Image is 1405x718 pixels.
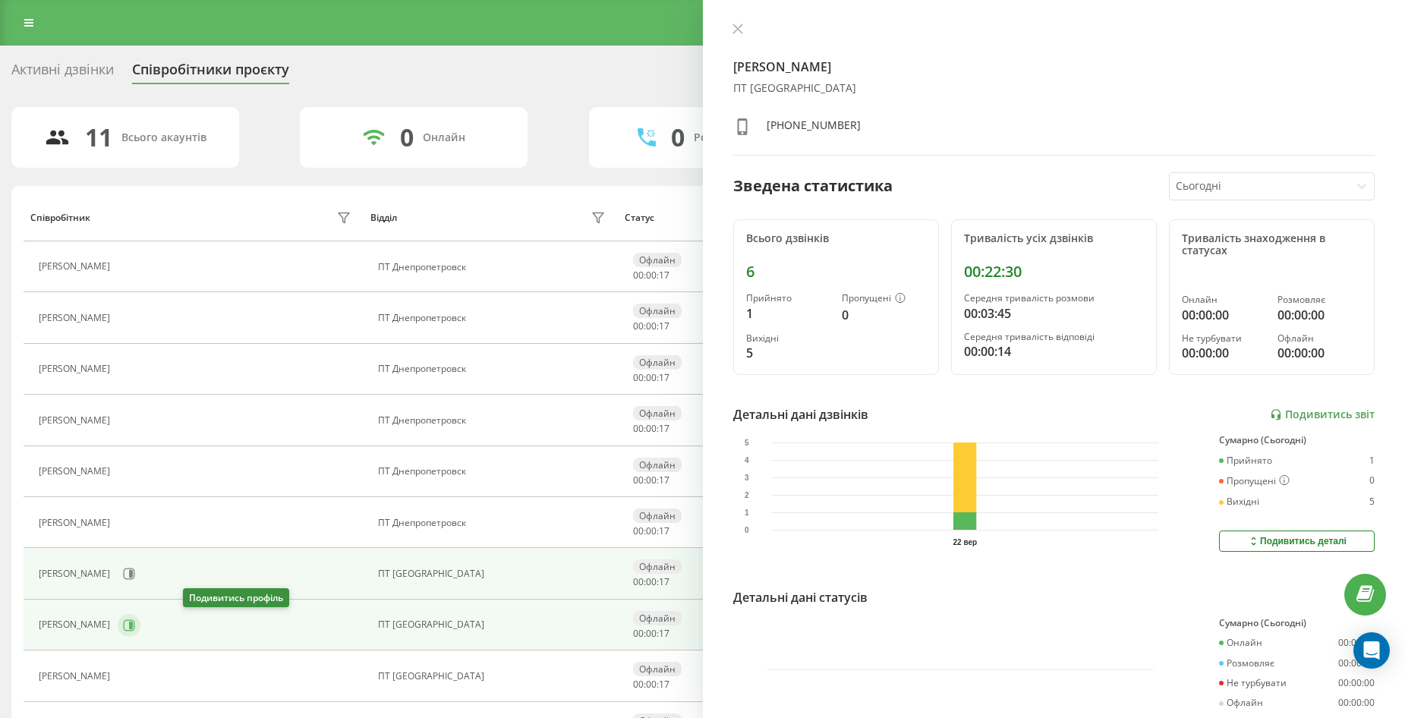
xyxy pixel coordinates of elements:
[646,524,657,537] span: 00
[1369,475,1375,487] div: 0
[842,306,926,324] div: 0
[633,575,644,588] span: 00
[633,458,682,472] div: Офлайн
[633,577,669,587] div: : :
[646,371,657,384] span: 00
[745,509,749,517] text: 1
[378,518,609,528] div: ПТ Днепропетровск
[646,474,657,487] span: 00
[1182,344,1266,362] div: 00:00:00
[378,415,609,426] div: ПТ Днепропетровск
[745,474,749,482] text: 3
[1219,638,1262,648] div: Онлайн
[633,611,682,625] div: Офлайн
[964,293,1144,304] div: Середня тривалість розмови
[1182,333,1266,344] div: Не турбувати
[745,456,749,464] text: 4
[633,270,669,281] div: : :
[659,371,669,384] span: 17
[633,373,669,383] div: : :
[733,588,868,606] div: Детальні дані статусів
[1219,698,1263,708] div: Офлайн
[132,61,289,85] div: Співробітники проєкту
[746,344,830,362] div: 5
[633,422,644,435] span: 00
[1219,658,1274,669] div: Розмовляє
[1277,344,1362,362] div: 00:00:00
[733,82,1375,95] div: ПТ [GEOGRAPHIC_DATA]
[1369,455,1375,466] div: 1
[953,538,977,546] text: 22 вер
[400,123,414,152] div: 0
[378,568,609,579] div: ПТ [GEOGRAPHIC_DATA]
[633,662,682,676] div: Офлайн
[423,131,465,144] div: Онлайн
[1338,658,1375,669] div: 00:00:00
[633,509,682,523] div: Офлайн
[1270,408,1375,421] a: Подивитись звіт
[659,474,669,487] span: 17
[1219,455,1272,466] div: Прийнято
[659,524,669,537] span: 17
[633,320,644,332] span: 00
[39,313,114,323] div: [PERSON_NAME]
[633,474,644,487] span: 00
[745,439,749,447] text: 5
[646,678,657,691] span: 00
[659,320,669,332] span: 17
[633,321,669,332] div: : :
[11,61,114,85] div: Активні дзвінки
[1219,475,1290,487] div: Пропущені
[746,263,926,281] div: 6
[671,123,685,152] div: 0
[745,526,749,534] text: 0
[633,627,644,640] span: 00
[39,568,114,579] div: [PERSON_NAME]
[646,320,657,332] span: 00
[746,232,926,245] div: Всього дзвінків
[633,524,644,537] span: 00
[39,364,114,374] div: [PERSON_NAME]
[633,304,682,318] div: Офлайн
[1219,435,1375,446] div: Сумарно (Сьогодні)
[39,466,114,477] div: [PERSON_NAME]
[633,355,682,370] div: Офлайн
[1182,232,1362,258] div: Тривалість знаходження в статусах
[633,679,669,690] div: : :
[964,263,1144,281] div: 00:22:30
[746,293,830,304] div: Прийнято
[378,364,609,374] div: ПТ Днепропетровск
[633,678,644,691] span: 00
[378,619,609,630] div: ПТ [GEOGRAPHIC_DATA]
[1277,294,1362,305] div: Розмовляє
[378,671,609,682] div: ПТ [GEOGRAPHIC_DATA]
[659,422,669,435] span: 17
[964,342,1144,361] div: 00:00:14
[39,415,114,426] div: [PERSON_NAME]
[1219,531,1375,552] button: Подивитись деталі
[1182,294,1266,305] div: Онлайн
[39,518,114,528] div: [PERSON_NAME]
[1219,496,1259,507] div: Вихідні
[625,213,654,223] div: Статус
[1353,632,1390,669] div: Open Intercom Messenger
[733,405,868,424] div: Детальні дані дзвінків
[659,627,669,640] span: 17
[183,588,289,607] div: Подивитись профіль
[1369,496,1375,507] div: 5
[659,678,669,691] span: 17
[964,304,1144,323] div: 00:03:45
[39,619,114,630] div: [PERSON_NAME]
[1277,306,1362,324] div: 00:00:00
[1338,698,1375,708] div: 00:00:00
[745,491,749,499] text: 2
[633,269,644,282] span: 00
[964,332,1144,342] div: Середня тривалість відповіді
[964,232,1144,245] div: Тривалість усіх дзвінків
[39,671,114,682] div: [PERSON_NAME]
[659,269,669,282] span: 17
[633,406,682,420] div: Офлайн
[633,475,669,486] div: : :
[633,628,669,639] div: : :
[1338,638,1375,648] div: 00:00:00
